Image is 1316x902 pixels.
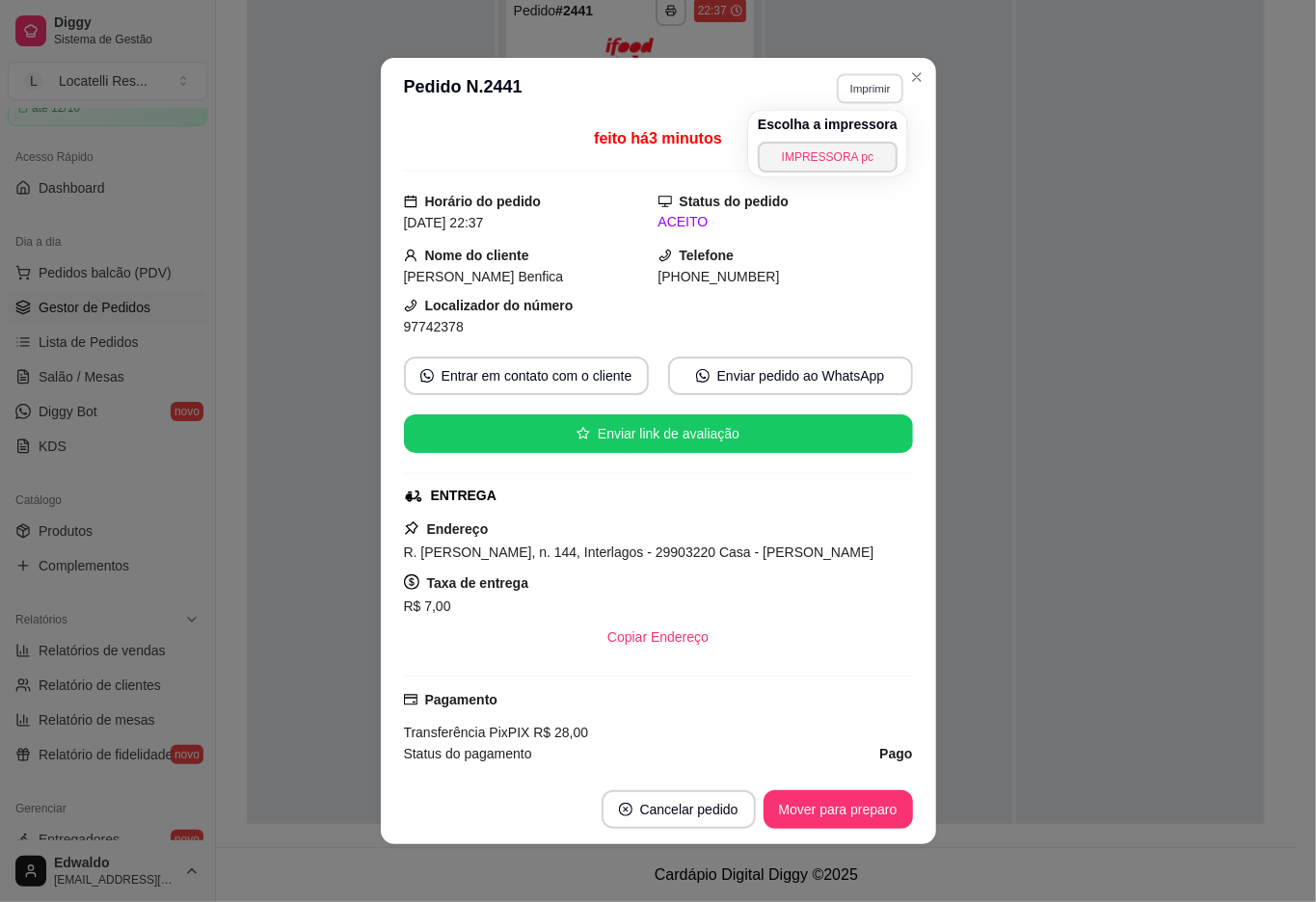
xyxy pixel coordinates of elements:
strong: Localizador do número [425,298,574,313]
div: ACEITO [658,212,913,232]
strong: Nome do cliente [425,248,529,263]
span: [PHONE_NUMBER] [658,269,780,284]
span: R$ 7,00 [404,598,451,614]
button: whats-appEnviar pedido ao WhatsApp [668,357,913,395]
span: Transferência Pix PIX [404,725,530,740]
h4: Escolha a impressora [758,115,898,134]
span: [DATE] 22:37 [404,215,484,230]
span: credit-card [404,693,417,706]
span: user [404,249,417,262]
strong: Endereço [427,521,489,537]
button: IMPRESSORA pc [758,142,898,172]
button: Mover para preparo [764,790,913,829]
span: phone [658,249,672,262]
button: Close [901,62,932,93]
strong: Telefone [680,248,735,263]
span: R$ 28,00 [530,725,589,740]
span: desktop [658,195,672,208]
span: pushpin [404,520,419,536]
button: close-circleCancelar pedido [602,790,756,829]
span: dollar [404,574,419,590]
button: whats-appEntrar em contato com o cliente [404,357,649,395]
button: Copiar Endereço [592,618,724,656]
span: whats-app [696,369,710,383]
span: feito há 3 minutos [594,130,721,146]
span: 97742378 [404,319,464,334]
span: phone [404,299,417,312]
span: close-circle [619,803,632,816]
span: calendar [404,195,417,208]
strong: Status do pedido [680,194,790,209]
span: star [577,427,590,440]
strong: Taxa de entrega [427,575,529,591]
strong: Horário do pedido [425,194,542,209]
span: Status do pagamento [404,743,532,764]
span: [PERSON_NAME] Benfica [404,269,564,284]
span: whats-app [420,369,434,383]
button: Imprimir [837,73,903,103]
span: R. [PERSON_NAME], n. 144, Interlagos - 29903220 Casa - [PERSON_NAME] [404,544,874,560]
button: starEnviar link de avaliação [404,414,913,453]
strong: Pago [879,746,912,761]
strong: Pagamento [425,692,497,707]
div: ENTREGA [431,486,497,506]
h3: Pedido N. 2441 [404,73,523,104]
